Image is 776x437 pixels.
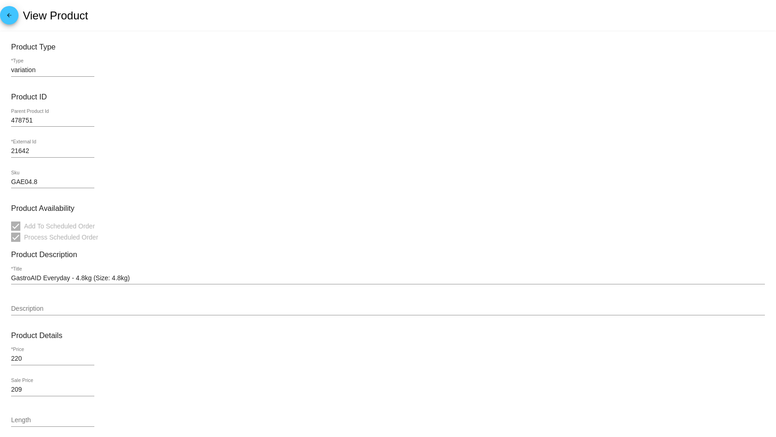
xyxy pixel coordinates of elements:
[11,331,765,340] h3: Product Details
[11,386,94,394] input: Sale Price
[11,92,765,101] h3: Product ID
[24,221,95,232] span: Add To Scheduled Order
[23,9,88,22] h2: View Product
[11,305,765,313] input: Description
[11,355,94,363] input: *Price
[11,250,765,259] h3: Product Description
[24,232,98,243] span: Process Scheduled Order
[11,178,94,186] input: Sku
[11,204,765,213] h3: Product Availability
[11,117,94,124] input: Parent Product Id
[11,67,94,74] input: *Type
[11,148,94,155] input: *External Id
[11,43,765,51] h3: Product Type
[11,417,94,424] input: Length
[11,275,765,282] input: *Title
[4,12,15,23] mat-icon: arrow_back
